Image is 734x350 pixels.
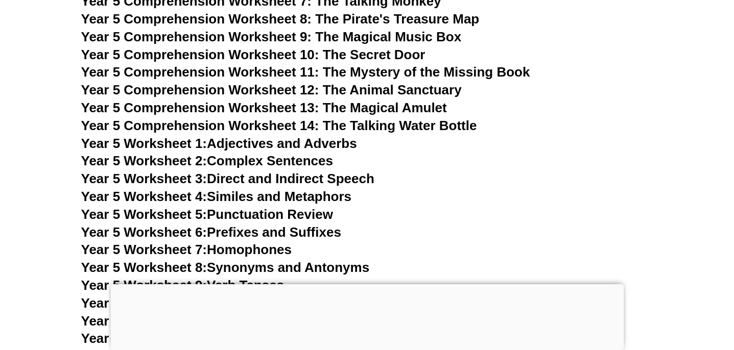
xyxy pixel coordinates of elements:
span: Year 5 Worksheet 12: [81,331,215,346]
a: Year 5 Worksheet 5:Punctuation Review [81,207,333,222]
span: Year 5 Worksheet 3: [81,171,207,186]
a: Year 5 Comprehension Worksheet 8: The Pirate's Treasure Map [81,11,480,27]
a: Year 5 Comprehension Worksheet 13: The Magical Amulet [81,100,447,115]
span: Year 5 Worksheet 11: [81,313,215,329]
span: Year 5 Worksheet 9: [81,278,207,293]
a: Year 5 Comprehension Worksheet 10: The Secret Door [81,47,425,62]
span: Year 5 Worksheet 6: [81,224,207,240]
a: Year 5 Comprehension Worksheet 14: The Talking Water Bottle [81,118,477,133]
a: Year 5 Worksheet 9:Verb Tenses [81,278,285,293]
iframe: Advertisement [110,284,624,347]
a: Year 5 Comprehension Worksheet 9: The Magical Music Box [81,29,462,44]
a: Year 5 Worksheet 7:Homophones [81,242,292,257]
a: Year 5 Worksheet 12:Conjunctions [81,331,299,346]
span: Year 5 Worksheet 8: [81,260,207,275]
a: Year 5 Comprehension Worksheet 11: The Mystery of the Missing Book [81,64,530,80]
a: Year 5 Worksheet 10:Subject-Verb Agreement [81,295,368,311]
iframe: Chat Widget [559,235,734,350]
a: Year 5 Worksheet 6:Prefixes and Suffixes [81,224,341,240]
span: Year 5 Worksheet 2: [81,153,207,168]
span: Year 5 Worksheet 1: [81,136,207,151]
a: Year 5 Worksheet 1:Adjectives and Adverbs [81,136,357,151]
a: Year 5 Worksheet 8:Synonyms and Antonyms [81,260,370,275]
span: Year 5 Worksheet 4: [81,189,207,204]
a: Year 5 Comprehension Worksheet 12: The Animal Sanctuary [81,82,462,97]
a: Year 5 Worksheet 2:Complex Sentences [81,153,333,168]
a: Year 5 Worksheet 4:Similes and Metaphors [81,189,352,204]
span: Year 5 Worksheet 7: [81,242,207,257]
span: Year 5 Worksheet 5: [81,207,207,222]
a: Year 5 Worksheet 11:Prepositions [81,313,295,329]
span: Year 5 Worksheet 10: [81,295,215,311]
a: Year 5 Worksheet 3:Direct and Indirect Speech [81,171,374,186]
